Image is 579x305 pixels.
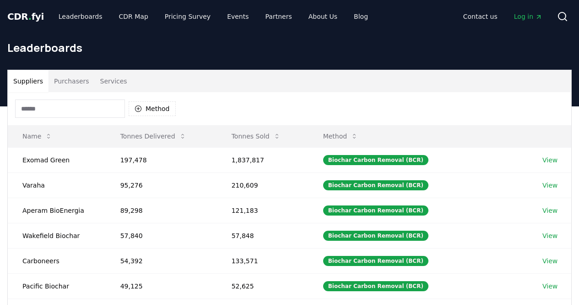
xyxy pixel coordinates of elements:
[258,8,299,25] a: Partners
[542,206,557,215] a: View
[514,12,542,21] span: Log in
[542,282,557,291] a: View
[507,8,550,25] a: Log in
[542,256,557,266] a: View
[106,198,217,223] td: 89,298
[8,273,106,299] td: Pacific Biochar
[301,8,345,25] a: About Us
[7,40,572,55] h1: Leaderboards
[224,127,288,145] button: Tonnes Sold
[113,127,194,145] button: Tonnes Delivered
[8,223,106,248] td: Wakefield Biochar
[28,11,32,22] span: .
[112,8,156,25] a: CDR Map
[157,8,218,25] a: Pricing Survey
[106,223,217,248] td: 57,840
[51,8,375,25] nav: Main
[106,248,217,273] td: 54,392
[456,8,505,25] a: Contact us
[8,248,106,273] td: Carboneers
[323,231,428,241] div: Biochar Carbon Removal (BCR)
[15,127,60,145] button: Name
[542,155,557,165] a: View
[316,127,366,145] button: Method
[95,70,133,92] button: Services
[8,70,49,92] button: Suppliers
[8,147,106,172] td: Exomad Green
[323,155,428,165] div: Biochar Carbon Removal (BCR)
[7,10,44,23] a: CDR.fyi
[217,248,308,273] td: 133,571
[217,223,308,248] td: 57,848
[323,180,428,190] div: Biochar Carbon Removal (BCR)
[106,172,217,198] td: 95,276
[456,8,550,25] nav: Main
[129,101,176,116] button: Method
[323,256,428,266] div: Biochar Carbon Removal (BCR)
[217,273,308,299] td: 52,625
[217,172,308,198] td: 210,609
[542,181,557,190] a: View
[542,231,557,240] a: View
[323,281,428,291] div: Biochar Carbon Removal (BCR)
[217,198,308,223] td: 121,183
[323,205,428,216] div: Biochar Carbon Removal (BCR)
[220,8,256,25] a: Events
[8,198,106,223] td: Aperam BioEnergia
[8,172,106,198] td: Varaha
[49,70,95,92] button: Purchasers
[346,8,375,25] a: Blog
[7,11,44,22] span: CDR fyi
[106,273,217,299] td: 49,125
[106,147,217,172] td: 197,478
[217,147,308,172] td: 1,837,817
[51,8,110,25] a: Leaderboards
